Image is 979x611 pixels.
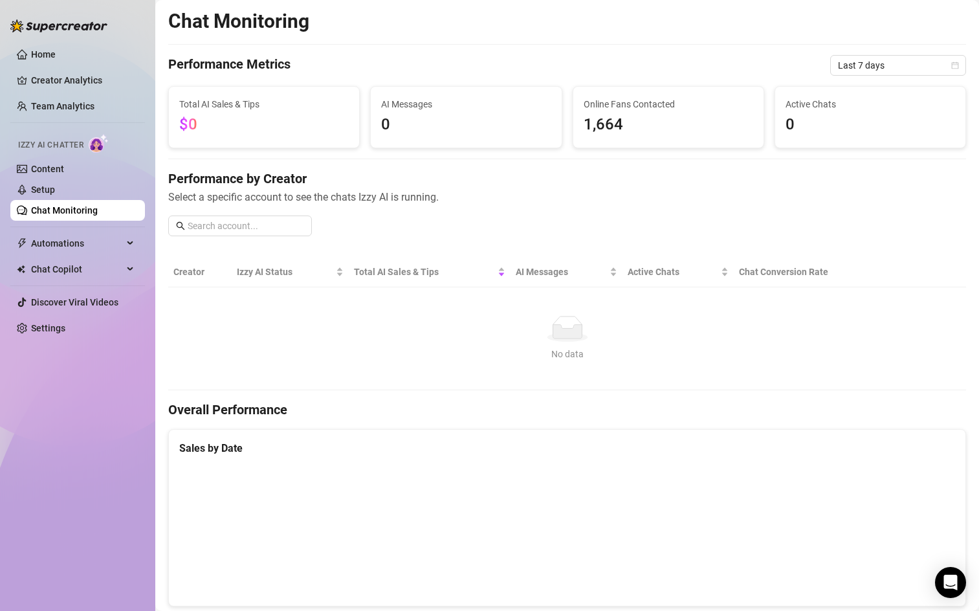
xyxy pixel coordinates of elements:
[10,19,107,32] img: logo-BBDzfeDw.svg
[17,238,27,249] span: thunderbolt
[31,259,123,280] span: Chat Copilot
[31,184,55,195] a: Setup
[232,257,349,287] th: Izzy AI Status
[168,170,966,188] h4: Performance by Creator
[31,323,65,333] a: Settings
[628,265,718,279] span: Active Chats
[381,97,551,111] span: AI Messages
[31,297,118,307] a: Discover Viral Videos
[349,257,511,287] th: Total AI Sales & Tips
[237,265,333,279] span: Izzy AI Status
[786,113,955,137] span: 0
[511,257,622,287] th: AI Messages
[18,139,83,151] span: Izzy AI Chatter
[168,9,309,34] h2: Chat Monitoring
[179,440,955,456] div: Sales by Date
[179,347,956,361] div: No data
[89,134,109,153] img: AI Chatter
[168,55,291,76] h4: Performance Metrics
[168,257,232,287] th: Creator
[31,205,98,216] a: Chat Monitoring
[584,97,753,111] span: Online Fans Contacted
[786,97,955,111] span: Active Chats
[17,265,25,274] img: Chat Copilot
[622,257,734,287] th: Active Chats
[168,401,966,419] h4: Overall Performance
[168,189,966,205] span: Select a specific account to see the chats Izzy AI is running.
[176,221,185,230] span: search
[951,61,959,69] span: calendar
[354,265,495,279] span: Total AI Sales & Tips
[31,70,135,91] a: Creator Analytics
[516,265,607,279] span: AI Messages
[838,56,958,75] span: Last 7 days
[31,233,123,254] span: Automations
[935,567,966,598] div: Open Intercom Messenger
[179,115,197,133] span: $0
[31,164,64,174] a: Content
[188,219,304,233] input: Search account...
[381,113,551,137] span: 0
[584,113,753,137] span: 1,664
[734,257,886,287] th: Chat Conversion Rate
[179,97,349,111] span: Total AI Sales & Tips
[31,49,56,60] a: Home
[31,101,94,111] a: Team Analytics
